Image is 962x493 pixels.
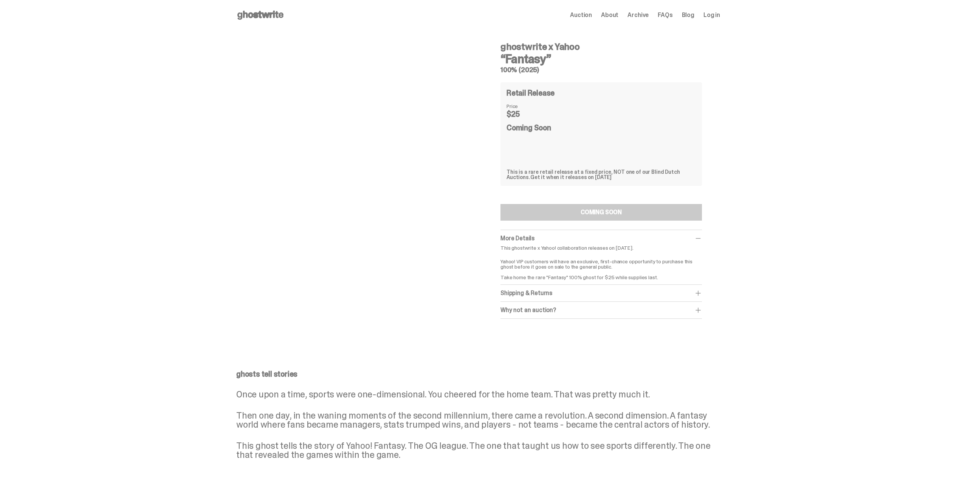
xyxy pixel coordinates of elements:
div: Why not an auction? [500,306,702,314]
h4: Retail Release [507,89,555,97]
span: More Details [500,234,534,242]
a: About [601,12,618,18]
h3: “Fantasy” [500,53,702,65]
a: Blog [682,12,694,18]
p: Then one day, in the waning moments of the second millennium, there came a revolution. A second d... [236,411,720,429]
dt: Price [507,104,544,109]
a: Auction [570,12,592,18]
span: Get it when it releases on [DATE] [530,174,612,181]
div: This is a rare retail release at a fixed price, NOT one of our Blind Dutch Auctions. [507,169,696,180]
p: This ghost tells the story of Yahoo! Fantasy. The OG league. The one that taught us how to see sp... [236,441,720,459]
a: Log in [703,12,720,18]
h4: ghostwrite x Yahoo [500,42,702,51]
button: COMING SOON [500,204,702,221]
p: Once upon a time, sports were one-dimensional. You cheered for the home team. That was pretty muc... [236,390,720,399]
div: COMING SOON [581,209,622,215]
dd: $25 [507,110,544,118]
h5: 100% (2025) [500,66,702,73]
a: Archive [627,12,649,18]
p: ghosts tell stories [236,370,720,378]
p: This ghostwrite x Yahoo! collaboration releases on [DATE]. [500,245,702,250]
a: FAQs [658,12,672,18]
div: Coming Soon [507,124,696,160]
p: Yahoo! VIP customers will have an exclusive, first-chance opportunity to purchase this ghost befo... [500,253,702,280]
div: Shipping & Returns [500,289,702,297]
